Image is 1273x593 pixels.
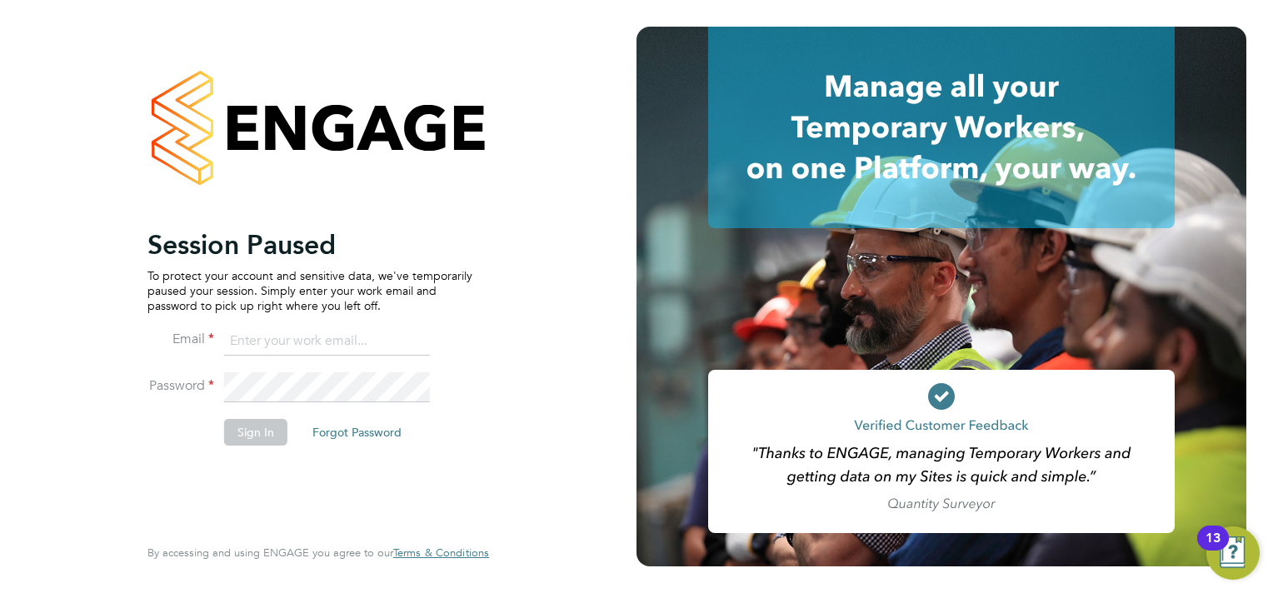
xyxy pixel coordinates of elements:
[299,419,415,446] button: Forgot Password
[1206,526,1260,580] button: Open Resource Center, 13 new notifications
[147,377,214,395] label: Password
[1206,538,1221,560] div: 13
[147,546,489,560] span: By accessing and using ENGAGE you agree to our
[224,419,287,446] button: Sign In
[147,331,214,348] label: Email
[393,546,489,560] a: Terms & Conditions
[147,268,472,314] p: To protect your account and sensitive data, we've temporarily paused your session. Simply enter y...
[393,546,489,560] span: Terms & Conditions
[224,326,430,356] input: Enter your work email...
[147,228,472,262] h2: Session Paused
